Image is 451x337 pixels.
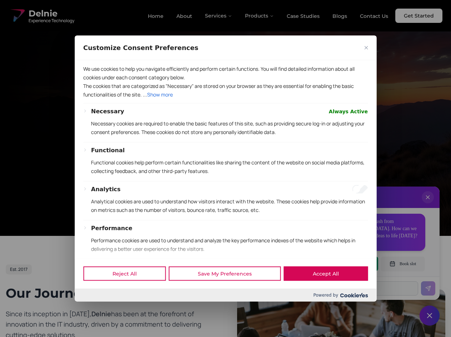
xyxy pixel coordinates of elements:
[91,146,125,154] button: Functional
[91,197,368,214] p: Analytical cookies are used to understand how visitors interact with the website. These cookies h...
[91,185,121,193] button: Analytics
[91,119,368,136] p: Necessary cookies are required to enable the basic features of this site, such as providing secur...
[83,43,198,52] span: Customize Consent Preferences
[169,267,281,281] button: Save My Preferences
[91,158,368,175] p: Functional cookies help perform certain functionalities like sharing the content of the website o...
[91,107,124,115] button: Necessary
[147,90,173,99] button: Show more
[364,46,368,49] img: Close
[91,236,368,253] p: Performance cookies are used to understand and analyze the key performance indexes of the website...
[83,64,368,81] p: We use cookies to help you navigate efficiently and perform certain functions. You will find deta...
[284,267,368,281] button: Accept All
[329,107,368,115] span: Always Active
[340,293,368,297] img: Cookieyes logo
[352,185,368,193] input: Enable Analytics
[91,224,132,232] button: Performance
[83,81,368,99] p: The cookies that are categorized as "Necessary" are stored on your browser as they are essential ...
[75,289,376,302] div: Powered by
[83,267,166,281] button: Reject All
